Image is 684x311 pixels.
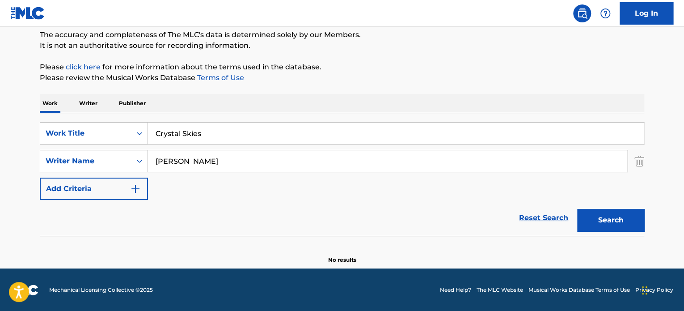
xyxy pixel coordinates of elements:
div: Writer Name [46,156,126,166]
span: Mechanical Licensing Collective © 2025 [49,286,153,294]
button: Search [577,209,644,231]
a: Need Help? [440,286,471,294]
div: Μεταφορά [642,277,647,304]
div: Help [596,4,614,22]
p: Please review the Musical Works Database [40,72,644,83]
img: 9d2ae6d4665cec9f34b9.svg [130,183,141,194]
a: Musical Works Database Terms of Use [528,286,630,294]
a: click here [66,63,101,71]
a: Terms of Use [195,73,244,82]
p: No results [328,245,356,264]
p: Writer [76,94,100,113]
button: Add Criteria [40,178,148,200]
a: The MLC Website [477,286,523,294]
a: Reset Search [515,208,573,228]
a: Privacy Policy [635,286,673,294]
img: help [600,8,611,19]
p: Please for more information about the terms used in the database. [40,62,644,72]
p: Publisher [116,94,148,113]
img: search [577,8,587,19]
div: Widget συνομιλίας [639,268,684,311]
p: Work [40,94,60,113]
a: Public Search [573,4,591,22]
div: Work Title [46,128,126,139]
a: Log In [620,2,673,25]
p: The accuracy and completeness of The MLC's data is determined solely by our Members. [40,30,644,40]
form: Search Form [40,122,644,236]
p: It is not an authoritative source for recording information. [40,40,644,51]
img: MLC Logo [11,7,45,20]
img: Delete Criterion [634,150,644,172]
img: logo [11,285,38,295]
iframe: Chat Widget [639,268,684,311]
